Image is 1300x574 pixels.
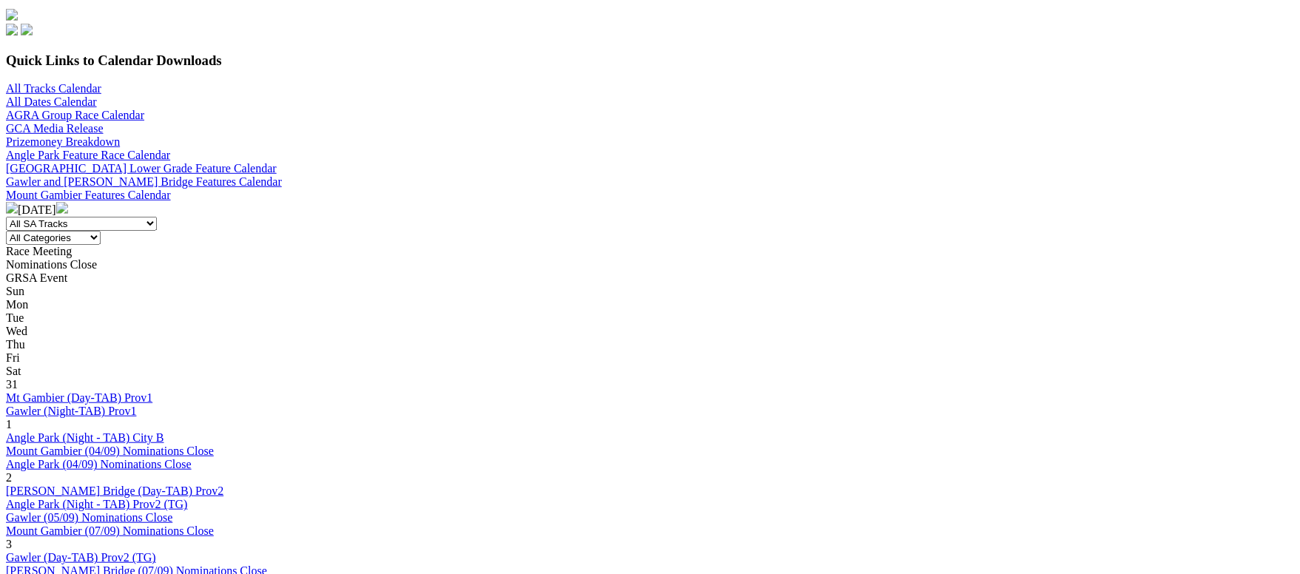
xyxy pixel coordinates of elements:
a: All Dates Calendar [6,95,97,108]
a: Prizemoney Breakdown [6,135,120,148]
div: Nominations Close [6,258,1294,271]
a: Angle Park (04/09) Nominations Close [6,458,192,470]
h3: Quick Links to Calendar Downloads [6,53,1294,69]
a: Gawler and [PERSON_NAME] Bridge Features Calendar [6,175,282,188]
div: [DATE] [6,202,1294,217]
a: AGRA Group Race Calendar [6,109,144,121]
a: [PERSON_NAME] Bridge (Day-TAB) Prov2 [6,484,223,497]
div: Mon [6,298,1294,311]
a: Mount Gambier (07/09) Nominations Close [6,524,214,537]
div: Race Meeting [6,245,1294,258]
span: 31 [6,378,18,391]
a: Gawler (05/09) Nominations Close [6,511,172,524]
img: logo-grsa-white.png [6,9,18,21]
a: Gawler (Day-TAB) Prov2 (TG) [6,551,156,564]
span: 2 [6,471,12,484]
span: 1 [6,418,12,430]
a: Gawler (Night-TAB) Prov1 [6,405,136,417]
a: Angle Park (Night - TAB) Prov2 (TG) [6,498,188,510]
span: 3 [6,538,12,550]
div: Tue [6,311,1294,325]
div: Fri [6,351,1294,365]
div: Sun [6,285,1294,298]
a: Mt Gambier (Day-TAB) Prov1 [6,391,152,404]
a: Mount Gambier Features Calendar [6,189,171,201]
a: Mount Gambier (04/09) Nominations Close [6,445,214,457]
a: Angle Park Feature Race Calendar [6,149,170,161]
img: chevron-left-pager-white.svg [6,202,18,214]
img: facebook.svg [6,24,18,36]
img: twitter.svg [21,24,33,36]
div: Wed [6,325,1294,338]
a: [GEOGRAPHIC_DATA] Lower Grade Feature Calendar [6,162,277,175]
div: Thu [6,338,1294,351]
div: Sat [6,365,1294,378]
img: chevron-right-pager-white.svg [56,202,68,214]
div: GRSA Event [6,271,1294,285]
a: Angle Park (Night - TAB) City B [6,431,164,444]
a: All Tracks Calendar [6,82,101,95]
a: GCA Media Release [6,122,104,135]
